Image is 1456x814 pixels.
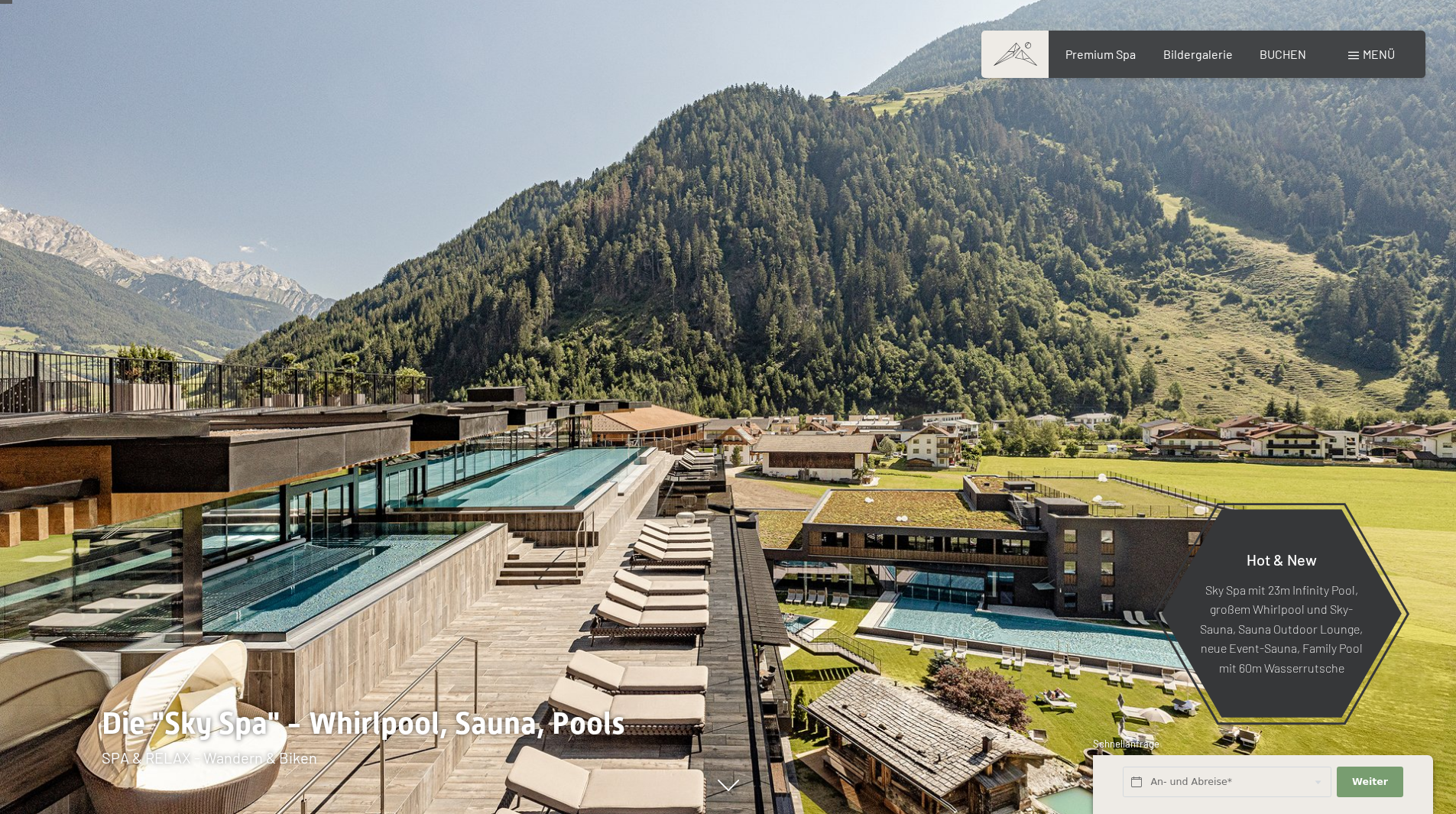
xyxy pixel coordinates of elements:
[1160,508,1402,718] a: Hot & New Sky Spa mit 23m Infinity Pool, großem Whirlpool und Sky-Sauna, Sauna Outdoor Lounge, ne...
[1363,47,1395,61] span: Menü
[1093,738,1159,750] span: Schnellanfrage
[1065,47,1136,61] a: Premium Spa
[1198,579,1364,677] p: Sky Spa mit 23m Infinity Pool, großem Whirlpool und Sky-Sauna, Sauna Outdoor Lounge, neue Event-S...
[1352,775,1388,789] span: Weiter
[1260,47,1306,61] a: BUCHEN
[1247,550,1317,568] span: Hot & New
[1163,47,1233,61] a: Bildergalerie
[1337,767,1402,798] button: Weiter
